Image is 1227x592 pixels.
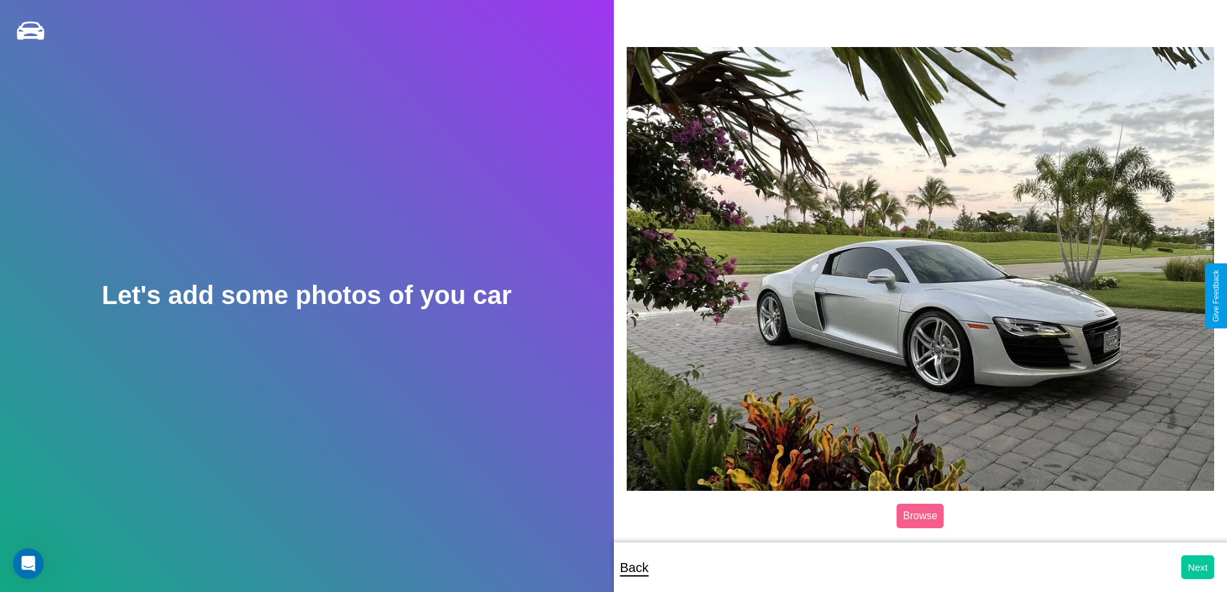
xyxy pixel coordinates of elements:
[897,504,944,528] label: Browse
[13,548,44,579] iframe: Intercom live chat
[1212,270,1221,322] div: Give Feedback
[627,47,1215,490] img: posted
[620,556,649,579] p: Back
[1181,555,1214,579] button: Next
[102,281,511,310] h2: Let's add some photos of you car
